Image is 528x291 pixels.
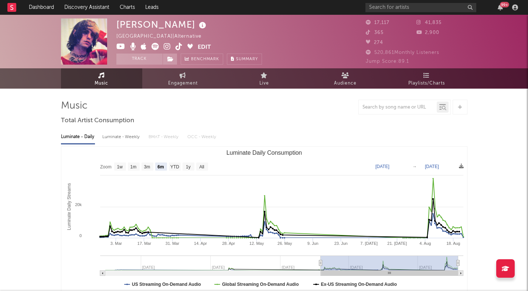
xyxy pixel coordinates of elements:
text: 4. Aug [419,241,431,246]
span: 41,835 [416,20,442,25]
span: 520,861 Monthly Listeners [366,50,439,55]
span: Benchmark [191,55,219,64]
span: Playlists/Charts [408,79,445,88]
text: 1y [186,164,191,170]
text: 28. Apr [222,241,235,246]
text: Luminate Daily Streams [66,183,71,230]
span: Music [95,79,108,88]
span: Audience [334,79,357,88]
span: Summary [236,57,258,61]
span: Live [259,79,269,88]
input: Search for artists [365,3,476,12]
text: 14. Apr [194,241,207,246]
a: Audience [305,68,386,89]
text: 1w [117,164,123,170]
button: Edit [198,43,211,52]
text: Zoom [100,164,112,170]
text: Luminate Daily Consumption [226,150,302,156]
button: Track [116,54,163,65]
text: 21. [DATE] [387,241,407,246]
span: Total Artist Consumption [61,116,134,125]
text: 9. Jun [307,241,318,246]
text: 31. Mar [165,241,179,246]
text: All [199,164,204,170]
a: Live [224,68,305,89]
text: 20k [75,202,82,207]
text: 7. [DATE] [360,241,378,246]
span: 17,117 [366,20,389,25]
input: Search by song name or URL [359,105,437,110]
text: 23. Jun [334,241,347,246]
text: → [412,164,417,169]
text: 1m [130,164,136,170]
text: Global Streaming On-Demand Audio [222,282,299,287]
span: Engagement [168,79,198,88]
text: 0 [79,233,81,238]
a: Music [61,68,142,89]
text: 12. May [249,241,264,246]
text: [DATE] [425,164,439,169]
text: Ex-US Streaming On-Demand Audio [321,282,397,287]
div: Luminate - Weekly [102,131,141,143]
span: 365 [366,30,384,35]
text: YTD [170,164,179,170]
span: Jump Score: 89.1 [366,59,409,64]
text: 17. Mar [137,241,151,246]
a: Playlists/Charts [386,68,467,89]
text: 6m [157,164,164,170]
a: Benchmark [181,54,223,65]
span: 2,900 [416,30,439,35]
button: Summary [227,54,262,65]
text: 3m [144,164,150,170]
text: [DATE] [375,164,389,169]
a: Engagement [142,68,224,89]
text: 3. Mar [110,241,122,246]
div: Luminate - Daily [61,131,95,143]
text: 26. May [277,241,292,246]
text: 18. Aug [446,241,460,246]
span: 274 [366,40,383,45]
button: 99+ [498,4,503,10]
div: 99 + [500,2,509,7]
div: [GEOGRAPHIC_DATA] | Alternative [116,32,210,41]
text: US Streaming On-Demand Audio [132,282,201,287]
div: [PERSON_NAME] [116,18,208,31]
